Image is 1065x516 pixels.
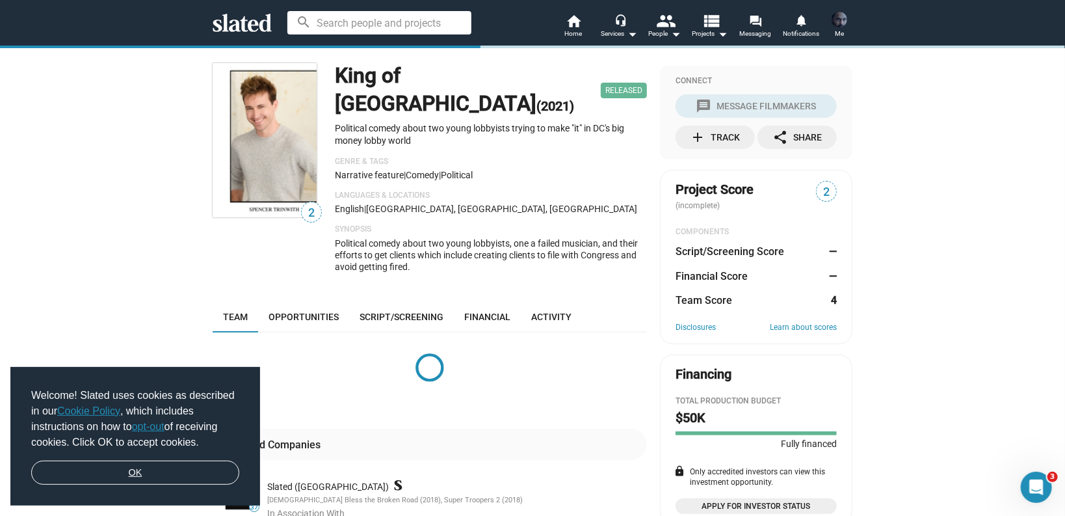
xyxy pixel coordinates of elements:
a: Messaging [733,13,778,42]
div: Connect [676,76,837,87]
h2: $50K [676,409,705,427]
span: [GEOGRAPHIC_DATA], [GEOGRAPHIC_DATA], [GEOGRAPHIC_DATA] [366,204,637,214]
span: (2021) [536,98,574,114]
a: opt-out [132,421,164,432]
mat-icon: share [772,129,788,145]
mat-icon: notifications [795,14,807,26]
div: Track [690,126,741,149]
span: | [364,204,366,214]
a: Disclosures [676,323,716,333]
button: Sam SureshMe [824,9,855,43]
button: Message Filmmakers [676,94,837,118]
mat-icon: message [696,98,712,114]
span: Notifications [783,26,819,42]
img: Sam Suresh [832,12,847,27]
div: Services [601,26,637,42]
span: Financial [464,312,510,322]
button: Services [596,13,642,42]
div: People [648,26,681,42]
span: | [439,170,441,180]
mat-icon: add [690,129,706,145]
div: COMPONENTS [676,227,837,238]
div: [DEMOGRAPHIC_DATA] Bless the Broken Road (2018), Super Troopers 2 (2018) [267,496,644,506]
span: Messaging [740,26,772,42]
div: Share [772,126,822,149]
span: 3 [1047,472,1058,482]
dt: Team Score [676,293,732,307]
div: Total Production budget [676,396,837,407]
span: Activity [531,312,572,322]
span: Fully financed [776,438,837,450]
span: Narrative feature [335,170,404,180]
div: cookieconsent [10,367,260,506]
a: Notifications [778,13,824,42]
mat-icon: arrow_drop_down [668,26,683,42]
span: Apply for Investor Status [683,500,829,513]
span: Team [223,312,248,322]
dd: 4 [824,293,837,307]
p: Political comedy about two young lobbyists trying to make "it" in DC's big money lobby world [335,122,647,146]
dd: — [824,269,837,283]
mat-icon: arrow_drop_down [624,26,640,42]
span: Me [835,26,844,42]
span: (incomplete) [676,201,722,210]
mat-icon: people [657,11,676,30]
a: Home [551,13,596,42]
div: Message Filmmakers [696,94,817,118]
mat-icon: headset_mic [614,14,626,26]
a: Activity [521,301,582,333]
span: Opportunities [269,312,339,322]
span: 2 [302,204,321,222]
span: Welcome! Slated uses cookies as described in our , which includes instructions on how to of recei... [31,388,239,450]
button: People [642,13,687,42]
button: Projects [687,13,733,42]
dt: Financial Score [676,269,748,283]
a: Financial [454,301,521,333]
a: Cookie Policy [57,405,120,416]
dt: Script/Screening Score [676,245,784,258]
span: Home [565,26,583,42]
span: 37 [250,504,259,511]
mat-icon: home [566,13,581,29]
a: Learn about scores [770,323,837,333]
span: 2 [817,183,836,201]
span: Projects [692,26,728,42]
dd: — [824,245,837,258]
input: Search people and projects [287,11,471,34]
div: Slated ([GEOGRAPHIC_DATA]) [267,481,644,493]
p: Languages & Locations [335,191,647,201]
button: Share [757,126,837,149]
iframe: Intercom live chat [1021,472,1052,503]
span: political [441,170,473,180]
span: Comedy [406,170,439,180]
a: dismiss cookie message [31,461,239,485]
div: Only accredited investors can view this investment opportunity. [676,467,837,488]
span: Released [601,83,647,98]
span: Script/Screening [360,312,443,322]
a: Apply for Investor Status [676,498,837,514]
mat-icon: arrow_drop_down [715,26,731,42]
span: Project Score [676,181,754,198]
a: Team [213,301,258,333]
span: English [335,204,364,214]
p: Synopsis [335,224,647,235]
h1: King of [GEOGRAPHIC_DATA] [335,62,596,117]
p: Genre & Tags [335,157,647,167]
img: King of K Street [213,63,317,217]
div: Financing [676,366,731,383]
span: Political comedy about two young lobbyists, one a failed musician, and their efforts to get clien... [335,238,638,272]
span: | [404,170,406,180]
mat-icon: lock [674,465,685,477]
mat-icon: forum [749,14,761,27]
a: Script/Screening [349,301,454,333]
div: Affiliated Companies [223,438,326,452]
mat-icon: view_list [702,11,721,30]
a: Opportunities [258,301,349,333]
button: Track [676,126,755,149]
